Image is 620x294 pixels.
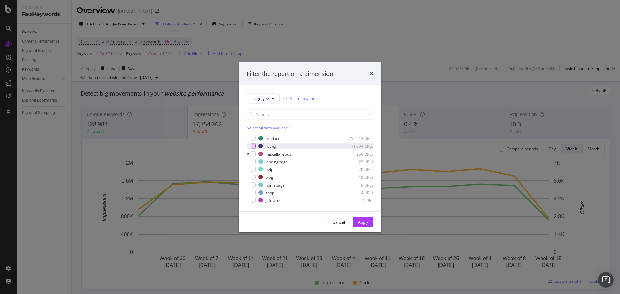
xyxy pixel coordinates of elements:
button: Apply [353,217,373,227]
div: product [265,136,279,141]
div: landingpage [265,159,288,164]
div: Filter the report on a dimension [247,69,333,78]
div: 19 URLs [342,182,373,188]
div: modal [239,62,381,232]
div: Cancel [333,219,345,225]
div: blog [265,174,273,180]
div: 20 URLs [342,167,373,172]
div: 1 URL [342,198,373,203]
div: miscellaneous [265,151,291,157]
div: Open Intercom Messenger [598,272,614,288]
div: 256,914 URLs [342,136,373,141]
button: pagetype [247,93,280,104]
div: giftcards [265,198,281,203]
div: help [265,167,273,172]
button: Cancel [327,217,350,227]
div: listing [265,143,276,149]
div: 71,694 URLs [342,143,373,149]
a: Edit Segmentation [282,95,315,102]
div: Select all data available [247,125,373,131]
div: times [369,69,373,78]
div: 250 URLs [342,151,373,157]
div: 19 URLs [342,174,373,180]
input: Search [247,109,373,120]
div: 4 URLs [342,190,373,195]
div: Apply [358,219,368,225]
div: shop [265,190,274,195]
span: pagetype [252,96,269,101]
div: homepage [265,182,285,188]
div: 23 URLs [342,159,373,164]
